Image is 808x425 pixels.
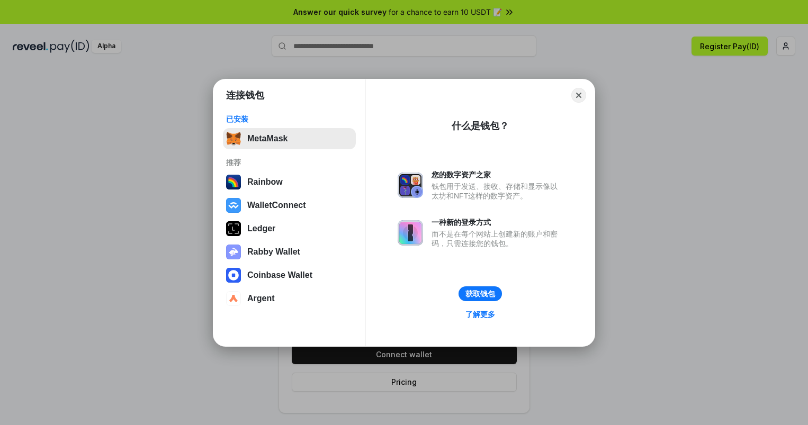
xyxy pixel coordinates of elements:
div: Coinbase Wallet [247,270,312,280]
div: 了解更多 [465,310,495,319]
button: MetaMask [223,128,356,149]
a: 了解更多 [459,308,501,321]
button: Rainbow [223,171,356,193]
h1: 连接钱包 [226,89,264,102]
button: Close [571,88,586,103]
img: svg+xml,%3Csvg%20xmlns%3D%22http%3A%2F%2Fwww.w3.org%2F2000%2Fsvg%22%20fill%3D%22none%22%20viewBox... [226,245,241,259]
img: svg+xml,%3Csvg%20width%3D%2228%22%20height%3D%2228%22%20viewBox%3D%220%200%2028%2028%22%20fill%3D... [226,268,241,283]
div: 您的数字资产之家 [432,170,563,179]
img: svg+xml,%3Csvg%20xmlns%3D%22http%3A%2F%2Fwww.w3.org%2F2000%2Fsvg%22%20fill%3D%22none%22%20viewBox... [398,220,423,246]
button: Argent [223,288,356,309]
div: 推荐 [226,158,353,167]
button: Coinbase Wallet [223,265,356,286]
div: 获取钱包 [465,289,495,299]
button: 获取钱包 [459,286,502,301]
div: 而不是在每个网站上创建新的账户和密码，只需连接您的钱包。 [432,229,563,248]
div: Rabby Wallet [247,247,300,257]
button: Rabby Wallet [223,241,356,263]
div: WalletConnect [247,201,306,210]
div: 已安装 [226,114,353,124]
button: Ledger [223,218,356,239]
div: 钱包用于发送、接收、存储和显示像以太坊和NFT这样的数字资产。 [432,182,563,201]
div: MetaMask [247,134,288,143]
img: svg+xml,%3Csvg%20width%3D%22120%22%20height%3D%22120%22%20viewBox%3D%220%200%20120%20120%22%20fil... [226,175,241,189]
div: Ledger [247,224,275,233]
img: svg+xml,%3Csvg%20width%3D%2228%22%20height%3D%2228%22%20viewBox%3D%220%200%2028%2028%22%20fill%3D... [226,291,241,306]
img: svg+xml,%3Csvg%20xmlns%3D%22http%3A%2F%2Fwww.w3.org%2F2000%2Fsvg%22%20width%3D%2228%22%20height%3... [226,221,241,236]
div: 一种新的登录方式 [432,218,563,227]
img: svg+xml,%3Csvg%20width%3D%2228%22%20height%3D%2228%22%20viewBox%3D%220%200%2028%2028%22%20fill%3D... [226,198,241,213]
img: svg+xml,%3Csvg%20xmlns%3D%22http%3A%2F%2Fwww.w3.org%2F2000%2Fsvg%22%20fill%3D%22none%22%20viewBox... [398,173,423,198]
div: Argent [247,294,275,303]
button: WalletConnect [223,195,356,216]
div: 什么是钱包？ [452,120,509,132]
img: svg+xml,%3Csvg%20fill%3D%22none%22%20height%3D%2233%22%20viewBox%3D%220%200%2035%2033%22%20width%... [226,131,241,146]
div: Rainbow [247,177,283,187]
